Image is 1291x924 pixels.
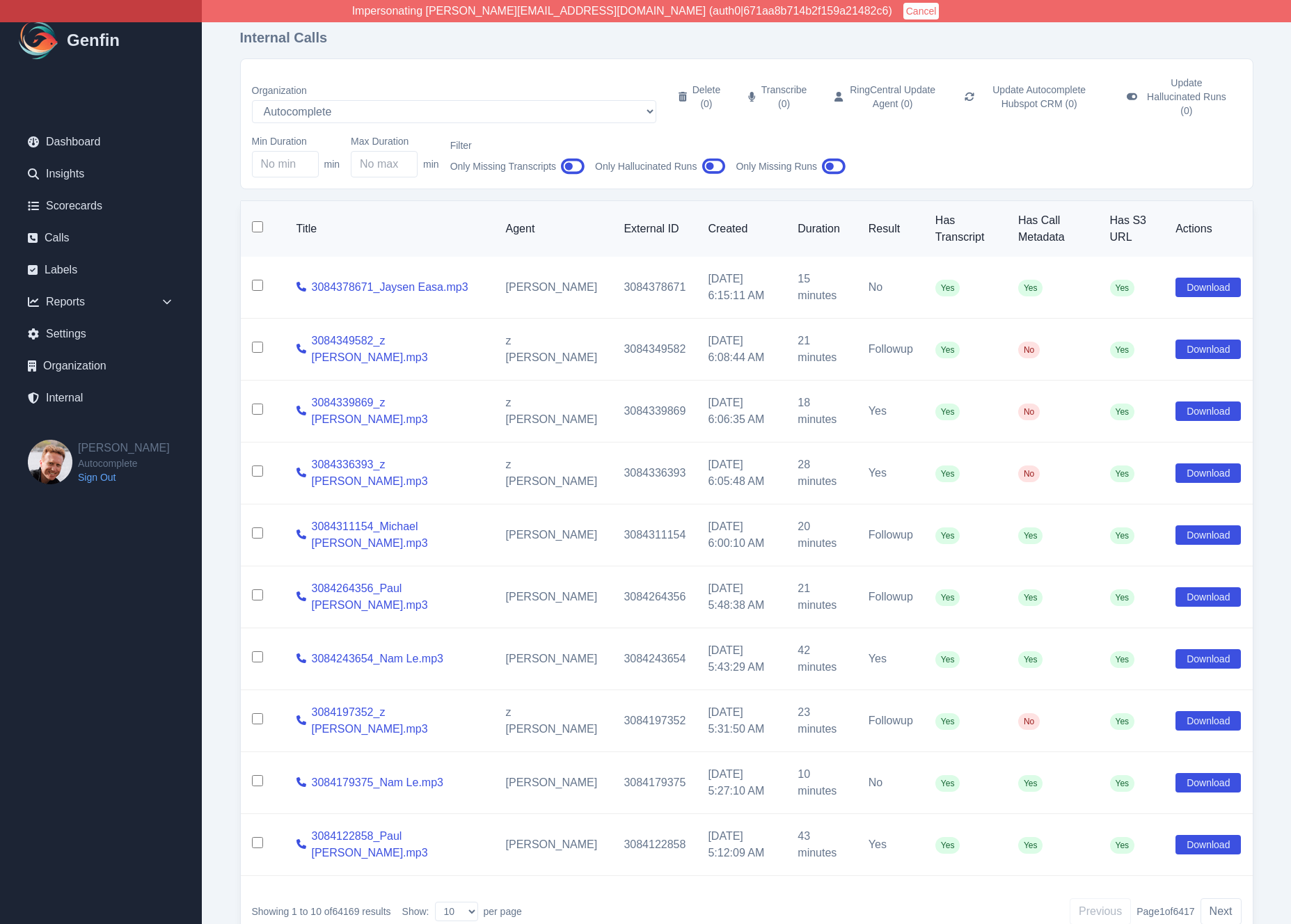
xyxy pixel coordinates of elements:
span: Yes [1110,527,1135,544]
a: Insights [17,160,185,188]
a: View call details [296,712,306,729]
td: 21 minutes [786,319,857,381]
td: [DATE] 5:31:50 AM [697,690,786,752]
button: Delete (0) [667,70,732,123]
a: View call details [296,465,306,481]
span: Yes [1018,775,1043,792]
td: Followup [857,504,924,566]
span: Yes [1018,280,1043,296]
td: [PERSON_NAME] [495,752,613,814]
td: 20 minutes [786,504,857,566]
button: RingCentral Update Agent (0) [823,70,947,123]
td: [DATE] 6:15:11 AM [697,257,786,319]
button: Download [1175,711,1241,731]
span: No [1018,713,1040,730]
span: 64169 [333,906,360,917]
input: No min [252,151,319,177]
td: [PERSON_NAME] [495,628,613,690]
span: Only Hallucinated Runs [595,159,697,173]
th: Has Call Metadata [1007,201,1099,257]
a: Internal [17,384,185,412]
span: Yes [935,342,960,358]
th: Created [697,201,786,257]
a: 3084311154_Michael [PERSON_NAME].mp3 [312,518,484,552]
a: View call details [296,279,306,296]
td: No [857,752,924,814]
p: Showing to of results [252,905,391,918]
td: Followup [857,690,924,752]
a: Sign Out [78,470,170,484]
td: 3084197352 [612,690,697,752]
a: View call details [296,589,306,605]
td: 42 minutes [786,628,857,690]
td: 3084243654 [612,628,697,690]
span: Yes [1110,837,1135,854]
td: [PERSON_NAME] [495,566,613,628]
span: Yes [1018,589,1043,606]
td: 43 minutes [786,814,857,876]
span: Yes [935,465,960,482]
a: View call details [296,341,306,358]
a: Dashboard [17,128,185,156]
td: [DATE] 6:08:44 AM [697,319,786,381]
input: No max [351,151,418,177]
span: Yes [935,713,960,730]
span: Yes [1018,527,1043,544]
button: Transcribe (0) [737,70,818,123]
span: No [1018,465,1040,482]
span: 10 [310,906,322,917]
td: Yes [857,381,924,443]
button: Update Autocomplete Hubspot CRM (0) [953,70,1110,123]
span: Yes [1110,465,1135,482]
span: 1 [292,906,297,917]
span: Yes [935,589,960,606]
td: [DATE] 5:48:38 AM [697,566,786,628]
a: 3084179375_Nam Le.mp3 [312,774,443,791]
a: 3084378671_Jaysen Easa.mp3 [312,279,468,296]
th: Has S3 URL [1099,201,1165,257]
span: Yes [1110,775,1135,792]
img: Logo [17,18,61,63]
span: Yes [1110,651,1135,668]
a: 3084336393_z [PERSON_NAME].mp3 [312,456,484,490]
label: Min Duration [252,134,340,148]
td: 23 minutes [786,690,857,752]
button: Download [1175,587,1241,607]
td: [DATE] 6:06:35 AM [697,381,786,443]
td: z [PERSON_NAME] [495,381,613,443]
td: 21 minutes [786,566,857,628]
td: 3084311154 [612,504,697,566]
td: [PERSON_NAME] [495,257,613,319]
td: 3084339869 [612,381,697,443]
button: Download [1175,773,1241,792]
button: Cancel [903,3,940,19]
span: Page 1 of 6417 [1136,905,1194,918]
span: Yes [1018,837,1043,854]
button: Download [1175,278,1241,297]
th: Agent [495,201,613,257]
label: Show: [402,905,429,918]
th: Title [285,201,495,257]
button: Download [1175,649,1241,669]
th: Result [857,201,924,257]
td: z [PERSON_NAME] [495,319,613,381]
a: Settings [17,320,185,348]
a: 3084197352_z [PERSON_NAME].mp3 [312,704,484,738]
h1: Internal Calls [240,28,1253,47]
td: Yes [857,628,924,690]
span: Yes [1018,651,1043,668]
span: Yes [1110,713,1135,730]
a: View call details [296,403,306,420]
span: Yes [935,280,960,296]
button: Download [1175,401,1241,421]
th: Actions [1164,201,1252,257]
span: Only Missing Transcripts [450,159,556,173]
button: Download [1175,525,1241,545]
td: 3084264356 [612,566,697,628]
a: Calls [17,224,185,252]
div: Reports [17,288,185,316]
td: 28 minutes [786,443,857,504]
span: Yes [1110,404,1135,420]
a: View call details [296,527,306,543]
span: Yes [935,775,960,792]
